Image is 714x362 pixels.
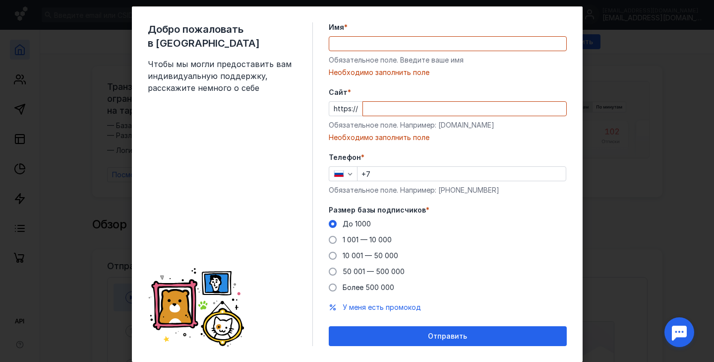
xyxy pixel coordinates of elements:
[329,87,348,97] span: Cайт
[329,133,567,143] div: Необходимо заполнить поле
[329,22,344,32] span: Имя
[148,58,297,94] span: Чтобы мы могли предоставить вам индивидуальную поддержку, расскажите немного о себе
[148,22,297,50] span: Добро пожаловать в [GEOGRAPHIC_DATA]
[343,251,398,260] span: 10 001 — 50 000
[329,120,567,130] div: Обязательное поле. Например: [DOMAIN_NAME]
[329,68,567,77] div: Необходимо заполнить поле
[343,302,421,312] button: У меня есть промокод
[343,283,394,291] span: Более 500 000
[343,303,421,311] span: У меня есть промокод
[329,205,426,215] span: Размер базы подписчиков
[329,326,567,346] button: Отправить
[343,235,392,244] span: 1 001 — 10 000
[343,267,405,276] span: 50 001 — 500 000
[329,185,567,195] div: Обязательное поле. Например: [PHONE_NUMBER]
[428,332,467,341] span: Отправить
[329,55,567,65] div: Обязательное поле. Введите ваше имя
[343,219,371,228] span: До 1000
[329,152,361,162] span: Телефон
